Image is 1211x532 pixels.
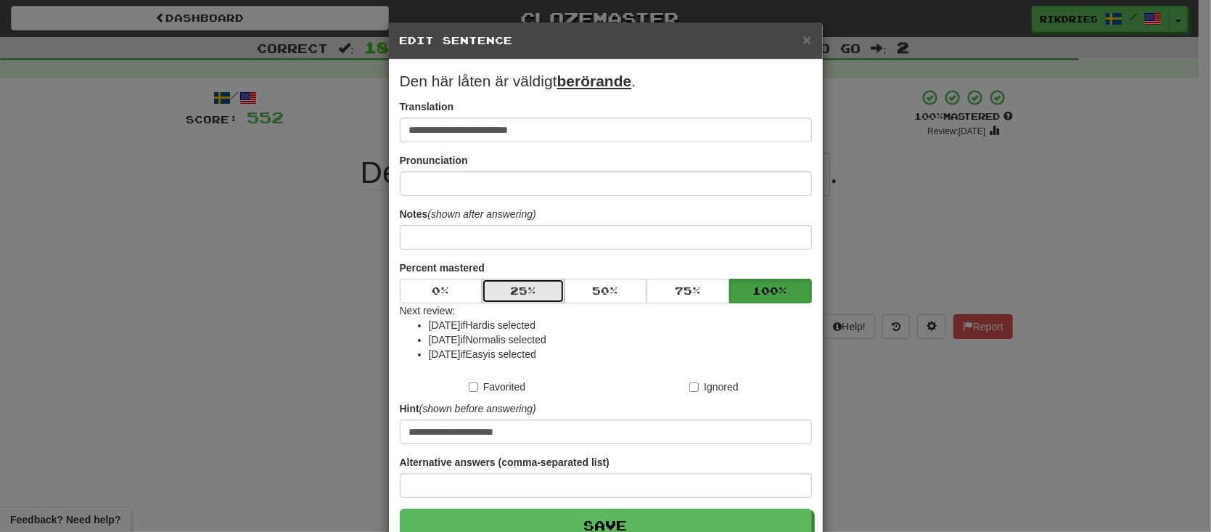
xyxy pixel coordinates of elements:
[400,303,812,361] div: Next review:
[400,153,468,168] label: Pronunciation
[802,32,811,47] button: Close
[400,401,536,416] label: Hint
[400,455,609,470] label: Alternative answers (comma-separated list)
[400,279,812,303] div: Percent mastered
[646,279,729,303] button: 75%
[802,31,811,48] span: ×
[729,279,812,303] button: 100%
[400,70,812,92] p: Den här låten är väldigt .
[565,279,647,303] button: 50%
[429,347,812,361] li: [DATE] if Easy is selected
[400,99,454,114] label: Translation
[400,261,485,275] label: Percent mastered
[429,332,812,347] li: [DATE] if Normal is selected
[482,279,565,303] button: 25%
[400,207,536,221] label: Notes
[419,403,536,414] em: (shown before answering)
[400,279,483,303] button: 0%
[427,208,535,220] em: (shown after answering)
[429,318,812,332] li: [DATE] if Hard is selected
[400,33,812,48] h5: Edit Sentence
[689,380,738,394] label: Ignored
[689,382,699,392] input: Ignored
[469,380,525,394] label: Favorited
[469,382,478,392] input: Favorited
[557,73,632,89] u: berörande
